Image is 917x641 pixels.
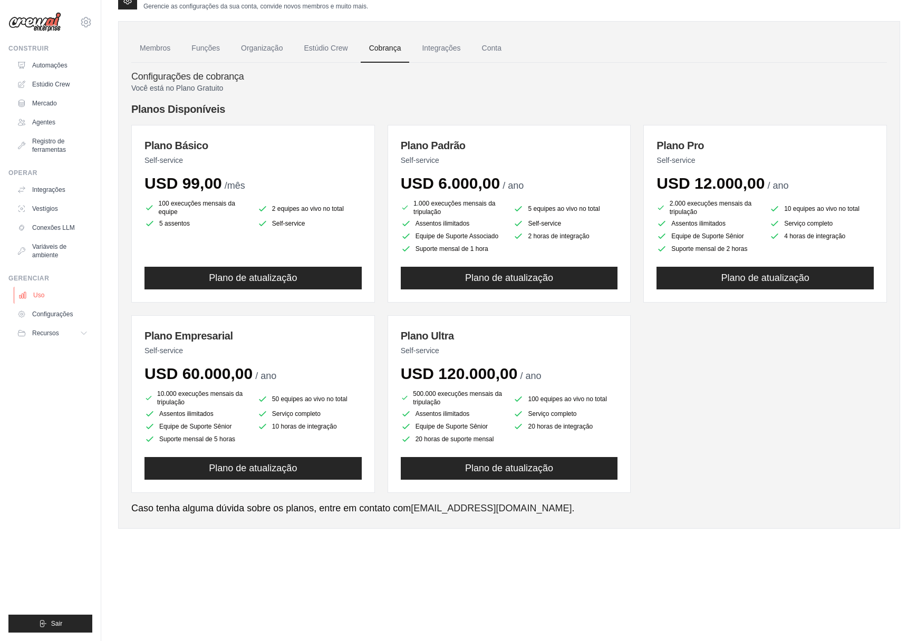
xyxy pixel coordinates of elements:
[721,273,809,283] font: Plano de atualização
[670,200,751,216] font: 2.000 execuções mensais da tripulação
[32,205,58,212] font: Vestígios
[401,365,518,382] font: USD 120.000,00
[413,34,469,63] a: Integrações
[657,174,765,192] font: USD 12.000,00
[401,457,618,480] button: Plano de atualização
[144,457,362,480] button: Plano de atualização
[144,140,208,151] font: Plano Básico
[51,620,62,627] font: Sair
[209,273,297,283] font: Plano de atualização
[767,180,788,191] font: / ano
[13,325,92,342] button: Recursos
[272,423,337,430] font: 10 horas de integração
[401,267,618,289] button: Plano de atualização
[13,133,92,158] a: Registro de ferramentas
[416,220,470,227] font: Assentos ilimitados
[209,463,297,473] font: Plano de atualização
[225,180,245,191] font: /mês
[32,310,73,318] font: Configurações
[183,34,228,63] a: Funções
[401,140,466,151] font: Plano Padrão
[422,44,460,52] font: Integrações
[32,119,55,126] font: Agentes
[528,205,600,212] font: 5 equipes ao vivo no total
[528,220,561,227] font: Self-service
[528,395,606,403] font: 100 equipes ao vivo no total
[159,423,231,430] font: Equipe de Suporte Sênior
[8,169,37,177] font: Operar
[131,71,244,82] font: Configurações de cobrança
[13,238,92,264] a: Variáveis ​​de ambiente
[784,232,845,240] font: 4 horas de integração
[361,34,410,63] a: Cobrança
[13,95,92,112] a: Mercado
[8,12,61,32] img: Logotipo
[416,423,488,430] font: Equipe de Suporte Sênior
[131,84,223,92] font: Você está no Plano Gratuito
[144,330,233,342] font: Plano Empresarial
[32,224,75,231] font: Conexões LLM
[144,346,183,355] font: Self-service
[295,34,356,63] a: Estúdio Crew
[8,45,49,52] font: Construir
[13,76,92,93] a: Estúdio Crew
[13,114,92,131] a: Agentes
[401,174,500,192] font: USD 6.000,00
[33,292,44,299] font: Uso
[159,435,235,443] font: Suporte mensal de 5 horas
[401,330,454,342] font: Plano Ultra
[32,138,66,153] font: Registro de ferramentas
[503,180,524,191] font: / ano
[657,156,695,164] font: Self-service
[671,220,726,227] font: Assentos ilimitados
[657,267,874,289] button: Plano de atualização
[272,410,321,417] font: Serviço completo
[401,346,439,355] font: Self-service
[32,81,70,88] font: Estúdio Crew
[13,219,92,236] a: Conexões LLM
[784,220,833,227] font: Serviço completo
[159,200,235,216] font: 100 execuções mensais da equipe
[528,410,576,417] font: Serviço completo
[14,287,93,304] a: Uso
[465,463,553,473] font: Plano de atualização
[131,34,179,63] a: Membros
[784,205,860,212] font: 10 equipes ao vivo no total
[157,390,243,406] font: 10.000 execuções mensais da tripulação
[411,503,572,513] a: [EMAIL_ADDRESS][DOMAIN_NAME]
[413,390,502,406] font: 500.000 execuções mensais da tripulação
[131,103,225,115] font: Planos Disponíveis
[572,503,574,513] font: .
[8,615,92,633] button: Sair
[143,3,368,10] font: Gerencie as configurações da sua conta, convide novos membros e muito mais.
[416,435,494,443] font: 20 horas de suporte mensal
[159,220,190,227] font: 5 assentos
[272,220,305,227] font: Self-service
[144,156,183,164] font: Self-service
[272,205,344,212] font: 2 equipes ao vivo no total
[416,245,488,252] font: Suporte mensal de 1 hora
[32,243,66,259] font: Variáveis ​​de ambiente
[474,34,510,63] a: Conta
[272,395,348,403] font: 50 equipes ao vivo no total
[864,590,917,641] iframe: Widget de bate-papo
[144,365,253,382] font: USD 60.000,00
[13,57,92,74] a: Automações
[369,44,401,52] font: Cobrança
[528,423,593,430] font: 20 horas de integração
[32,186,65,193] font: Integrações
[465,273,553,283] font: Plano de atualização
[528,232,589,240] font: 2 horas de integração
[144,267,362,289] button: Plano de atualização
[32,100,57,107] font: Mercado
[482,44,501,52] font: Conta
[657,140,704,151] font: Plano Pro
[13,200,92,217] a: Vestígios
[671,232,744,240] font: Equipe de Suporte Sênior
[401,156,439,164] font: Self-service
[416,232,498,240] font: Equipe de Suporte Associado
[13,181,92,198] a: Integrações
[233,34,291,63] a: Organização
